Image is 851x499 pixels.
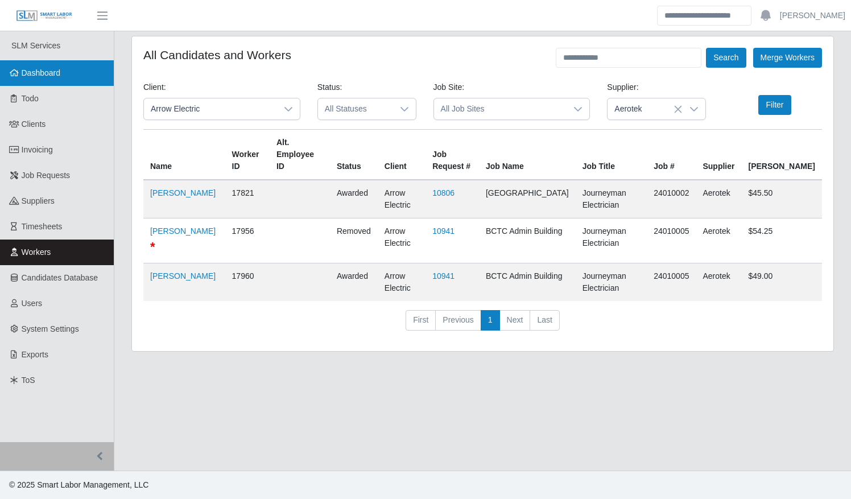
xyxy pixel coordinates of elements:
td: removed [330,218,378,263]
th: Job # [647,130,696,180]
th: Job Name [479,130,576,180]
input: Search [657,6,751,26]
label: Client: [143,81,166,93]
th: Name [143,130,225,180]
a: [PERSON_NAME] [150,271,216,281]
a: 10941 [432,271,455,281]
h4: All Candidates and Workers [143,48,291,62]
th: Client [378,130,425,180]
td: Journeyman Electrician [576,180,647,218]
td: $49.00 [741,263,822,302]
th: Alt. Employee ID [270,130,330,180]
span: Candidates Database [22,273,98,282]
span: SLM Services [11,41,60,50]
a: 10806 [432,188,455,197]
a: 1 [481,310,500,331]
td: 17821 [225,180,270,218]
th: Worker ID [225,130,270,180]
a: [PERSON_NAME] [150,188,216,197]
td: 17956 [225,218,270,263]
td: awarded [330,180,378,218]
span: Todo [22,94,39,103]
button: Merge Workers [753,48,822,68]
button: Filter [758,95,791,115]
span: Clients [22,119,46,129]
td: Aerotek [696,180,741,218]
span: Suppliers [22,196,55,205]
label: Status: [317,81,342,93]
td: Arrow Electric [378,218,425,263]
td: $45.50 [741,180,822,218]
a: [PERSON_NAME] [150,226,216,236]
img: SLM Logo [16,10,73,22]
th: Job Request # [425,130,479,180]
span: DO NOT USE [150,240,155,254]
span: Arrow Electric [144,98,277,119]
span: Dashboard [22,68,61,77]
label: Job Site: [433,81,464,93]
td: Aerotek [696,218,741,263]
td: 24010005 [647,218,696,263]
span: Workers [22,248,51,257]
td: $54.25 [741,218,822,263]
th: Status [330,130,378,180]
span: ToS [22,376,35,385]
span: Users [22,299,43,308]
span: Job Requests [22,171,71,180]
a: [PERSON_NAME] [780,10,845,22]
th: Job Title [576,130,647,180]
th: [PERSON_NAME] [741,130,822,180]
span: All Job Sites [434,98,567,119]
th: Supplier [696,130,741,180]
td: 24010002 [647,180,696,218]
span: System Settings [22,324,79,333]
nav: pagination [143,310,822,340]
td: Arrow Electric [378,263,425,302]
span: Timesheets [22,222,63,231]
span: Invoicing [22,145,53,154]
span: All Statuses [318,98,393,119]
span: Aerotek [608,98,683,119]
td: Arrow Electric [378,180,425,218]
td: BCTC Admin Building [479,263,576,302]
span: © 2025 Smart Labor Management, LLC [9,480,148,489]
td: 24010005 [647,263,696,302]
td: awarded [330,263,378,302]
button: Search [706,48,746,68]
td: Journeyman Electrician [576,218,647,263]
td: BCTC Admin Building [479,218,576,263]
label: Supplier: [607,81,638,93]
td: Aerotek [696,263,741,302]
td: Journeyman Electrician [576,263,647,302]
td: 17960 [225,263,270,302]
a: 10941 [432,226,455,236]
td: [GEOGRAPHIC_DATA] [479,180,576,218]
span: Exports [22,350,48,359]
